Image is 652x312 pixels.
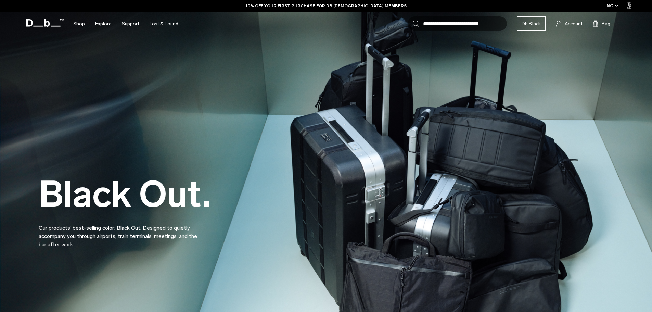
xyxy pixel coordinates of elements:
[602,20,610,27] span: Bag
[122,12,139,36] a: Support
[73,12,85,36] a: Shop
[39,216,203,249] p: Our products’ best-selling color: Black Out. Designed to quietly accompany you through airports, ...
[246,3,407,9] a: 10% OFF YOUR FIRST PURCHASE FOR DB [DEMOGRAPHIC_DATA] MEMBERS
[565,20,583,27] span: Account
[68,12,183,36] nav: Main Navigation
[517,16,546,31] a: Db Black
[593,20,610,28] button: Bag
[150,12,178,36] a: Lost & Found
[556,20,583,28] a: Account
[39,176,210,212] h2: Black Out.
[95,12,112,36] a: Explore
